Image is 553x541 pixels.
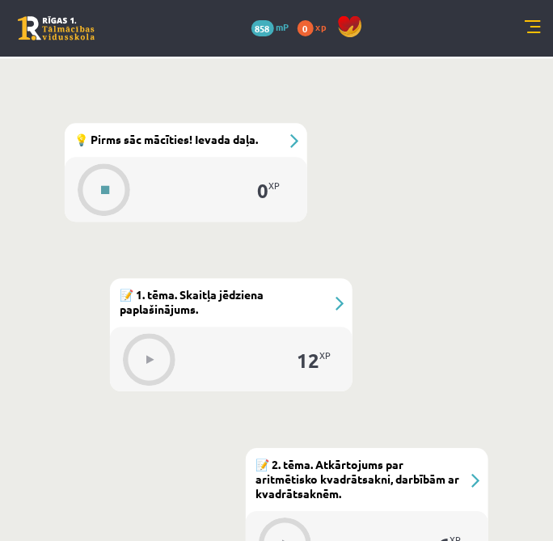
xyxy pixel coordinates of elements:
div: 12 [297,353,319,368]
div: 0 [257,184,268,198]
a: Rīgas 1. Tālmācības vidusskola [18,16,95,40]
span: xp [316,20,327,33]
div: XP [319,351,331,360]
span: 📝 1. tēma. Skaitļa jēdziena paplašinājums. [120,287,264,316]
div: XP [268,181,280,190]
span: 0 [298,20,314,36]
span: 💡 Pirms sāc mācīties! Ievada daļa. [74,132,258,146]
span: 858 [251,20,274,36]
a: 0 xp [298,20,335,33]
span: 📝 2. tēma. Atkārtojums par aritmētisko kvadrātsakni, darbībām ar kvadrātsaknēm. [255,457,459,501]
span: mP [276,20,289,33]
